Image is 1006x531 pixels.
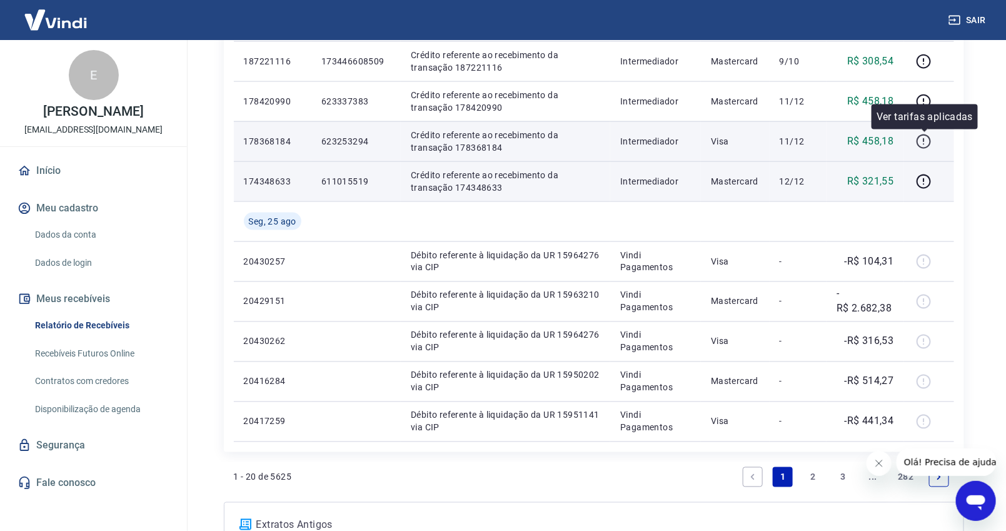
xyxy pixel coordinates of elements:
p: [PERSON_NAME] [43,105,143,118]
p: -R$ 441,34 [845,414,894,429]
a: Fale conosco [15,469,172,497]
p: 178420990 [244,95,301,108]
p: 20417259 [244,415,301,428]
p: Intermediador [620,95,691,108]
a: Contratos com credores [30,368,172,394]
p: [EMAIL_ADDRESS][DOMAIN_NAME] [24,123,163,136]
iframe: Button to launch messaging window [956,481,996,521]
p: Crédito referente ao recebimento da transação 187221116 [411,49,600,74]
p: Mastercard [711,375,760,388]
p: Vindi Pagamentos [620,249,691,274]
p: -R$ 316,53 [845,334,894,349]
p: Débito referente à liquidação da UR 15951141 via CIP [411,409,600,434]
p: Visa [711,335,760,348]
p: 11/12 [780,135,817,148]
p: Mastercard [711,175,760,188]
p: Mastercard [711,295,760,308]
p: 20430262 [244,335,301,348]
p: R$ 458,18 [847,94,894,109]
p: 20430257 [244,255,301,268]
p: 11/12 [780,95,817,108]
div: E [69,50,119,100]
p: Crédito referente ao recebimento da transação 178420990 [411,89,600,114]
p: R$ 458,18 [847,134,894,149]
p: 187221116 [244,55,301,68]
p: Vindi Pagamentos [620,289,691,314]
p: R$ 321,55 [847,174,894,189]
a: Next page [929,467,949,487]
p: -R$ 104,31 [845,254,894,269]
span: Seg, 25 ago [249,215,296,228]
a: Recebíveis Futuros Online [30,341,172,367]
a: Jump forward [863,467,883,487]
p: Débito referente à liquidação da UR 15964276 via CIP [411,249,600,274]
p: Vindi Pagamentos [620,369,691,394]
p: Visa [711,255,760,268]
a: Dados da conta [30,222,172,248]
p: - [780,375,817,388]
p: 20416284 [244,375,301,388]
a: Page 282 [893,467,918,487]
img: ícone [239,519,251,530]
p: 173446608509 [321,55,391,68]
p: - [780,255,817,268]
a: Previous page [743,467,763,487]
p: Intermediador [620,55,691,68]
p: R$ 308,54 [847,54,894,69]
a: Disponibilização de agenda [30,397,172,422]
p: -R$ 2.682,38 [837,286,894,316]
p: Intermediador [620,175,691,188]
p: 1 - 20 de 5625 [234,471,292,483]
p: 12/12 [780,175,817,188]
iframe: Close message [867,451,892,476]
ul: Pagination [738,462,953,492]
p: Vindi Pagamentos [620,329,691,354]
p: - [780,295,817,308]
p: Mastercard [711,95,760,108]
p: Visa [711,415,760,428]
a: Dados de login [30,250,172,276]
p: Débito referente à liquidação da UR 15964276 via CIP [411,329,600,354]
p: 623253294 [321,135,391,148]
p: Visa [711,135,760,148]
button: Meus recebíveis [15,285,172,313]
p: 178368184 [244,135,301,148]
a: Segurança [15,432,172,459]
a: Page 2 [803,467,823,487]
p: Crédito referente ao recebimento da transação 174348633 [411,169,600,194]
p: 174348633 [244,175,301,188]
iframe: Message from company [897,448,996,476]
img: Vindi [15,1,96,39]
p: Vindi Pagamentos [620,409,691,434]
p: 611015519 [321,175,391,188]
a: Início [15,157,172,185]
p: -R$ 514,27 [845,374,894,389]
p: Crédito referente ao recebimento da transação 178368184 [411,129,600,154]
p: Ver tarifas aplicadas [877,109,973,124]
p: - [780,335,817,348]
a: Relatório de Recebíveis [30,313,172,338]
p: Débito referente à liquidação da UR 15963210 via CIP [411,289,600,314]
button: Meu cadastro [15,195,172,222]
p: Intermediador [620,135,691,148]
a: Page 3 [833,467,853,487]
p: 623337383 [321,95,391,108]
span: Olá! Precisa de ajuda? [8,9,105,19]
p: 9/10 [780,55,817,68]
a: Page 1 is your current page [773,467,793,487]
p: - [780,415,817,428]
p: Mastercard [711,55,760,68]
p: Débito referente à liquidação da UR 15950202 via CIP [411,369,600,394]
p: 20429151 [244,295,301,308]
button: Sair [946,9,991,32]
